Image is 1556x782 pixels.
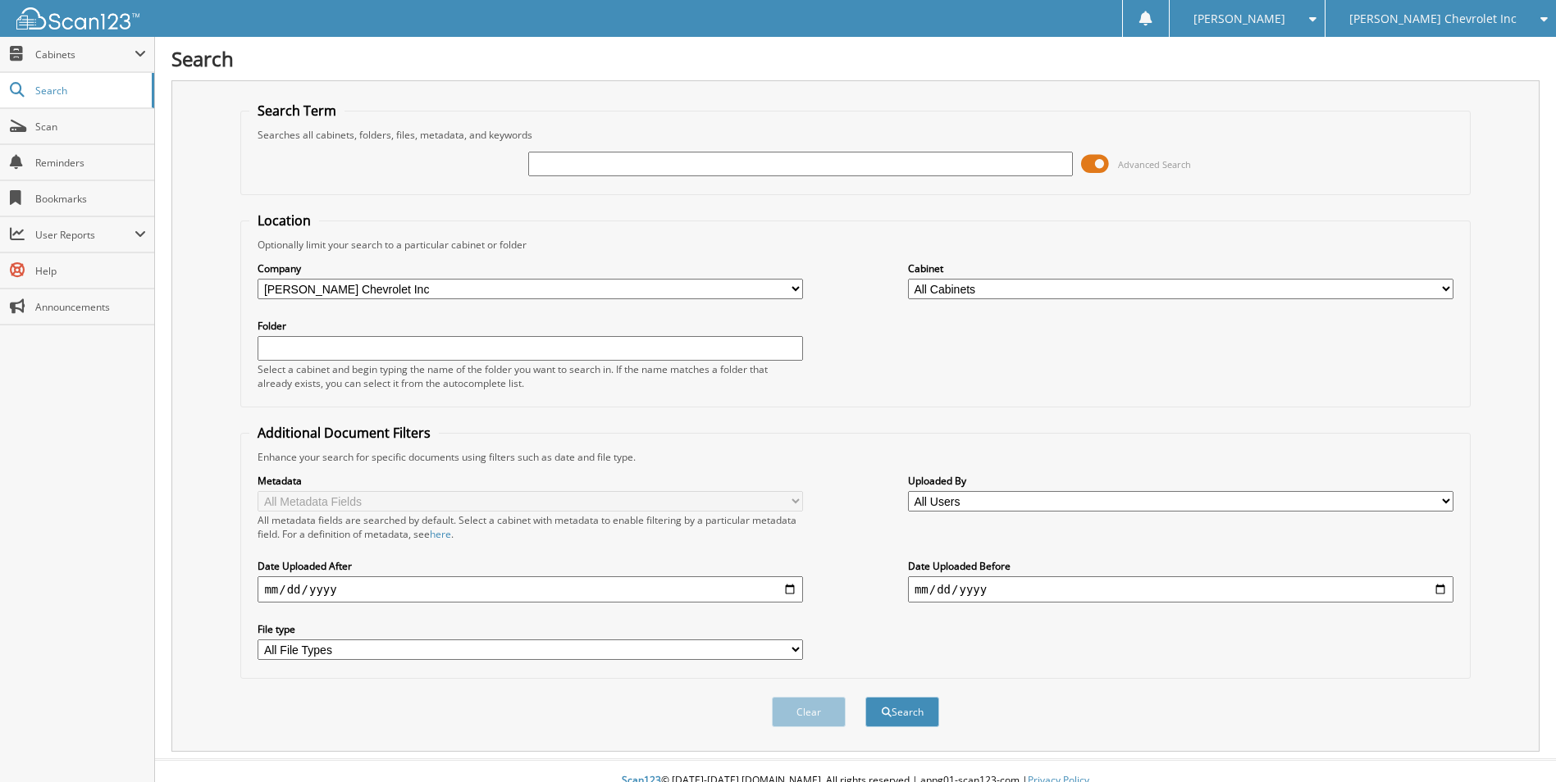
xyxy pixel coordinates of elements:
[908,261,1453,275] label: Cabinet
[249,424,439,442] legend: Additional Document Filters
[908,474,1453,488] label: Uploaded By
[249,102,345,120] legend: Search Term
[249,211,319,230] legend: Location
[35,264,146,278] span: Help
[16,7,139,30] img: scan123-logo-white.svg
[1193,14,1285,24] span: [PERSON_NAME]
[865,697,939,727] button: Search
[35,84,144,98] span: Search
[35,120,146,134] span: Scan
[35,192,146,206] span: Bookmarks
[258,474,803,488] label: Metadata
[258,513,803,541] div: All metadata fields are searched by default. Select a cabinet with metadata to enable filtering b...
[1118,158,1191,170] span: Advanced Search
[430,527,451,541] a: here
[772,697,846,727] button: Clear
[35,228,135,242] span: User Reports
[258,319,803,333] label: Folder
[258,362,803,390] div: Select a cabinet and begin typing the name of the folder you want to search in. If the name match...
[35,156,146,170] span: Reminders
[258,559,803,573] label: Date Uploaded After
[258,622,803,636] label: File type
[908,576,1453,602] input: end
[258,576,803,602] input: start
[171,45,1540,72] h1: Search
[249,450,1461,464] div: Enhance your search for specific documents using filters such as date and file type.
[35,48,135,61] span: Cabinets
[258,261,803,275] label: Company
[1349,14,1517,24] span: [PERSON_NAME] Chevrolet Inc
[908,559,1453,573] label: Date Uploaded Before
[249,238,1461,252] div: Optionally limit your search to a particular cabinet or folder
[35,300,146,314] span: Announcements
[249,128,1461,142] div: Searches all cabinets, folders, files, metadata, and keywords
